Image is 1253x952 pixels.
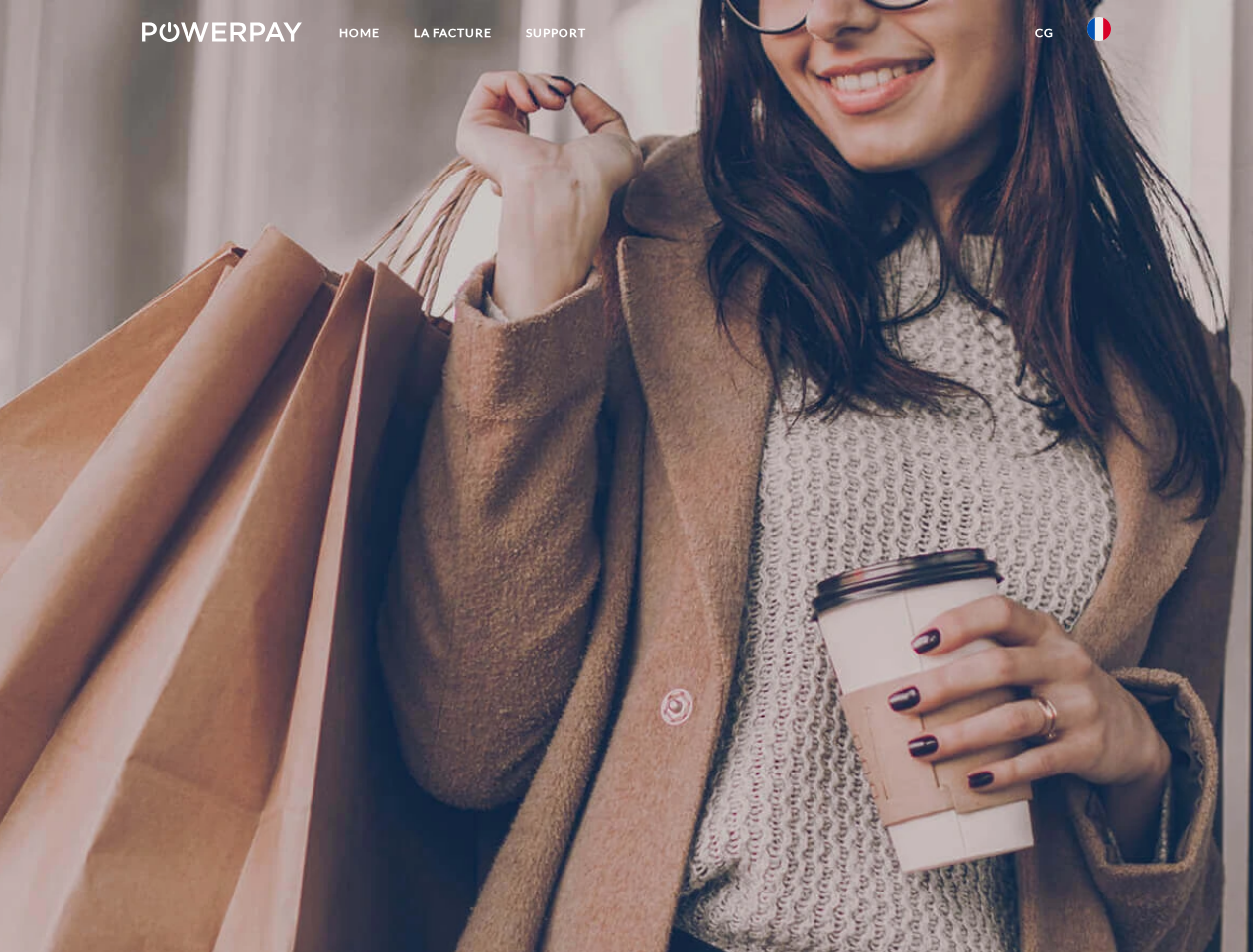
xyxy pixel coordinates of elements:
[142,22,302,42] img: logo-powerpay-white.svg
[509,15,603,51] a: Support
[1087,17,1111,41] img: fr
[397,15,509,51] a: LA FACTURE
[322,15,397,51] a: Home
[1018,15,1070,51] a: CG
